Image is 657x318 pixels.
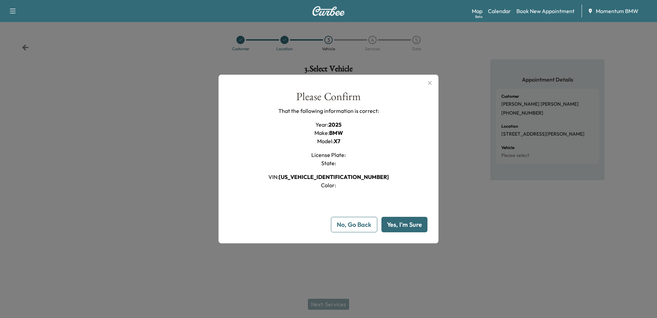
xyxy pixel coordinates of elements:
h1: Year : [315,120,342,129]
span: 2025 [328,121,342,128]
h1: Model : [317,137,340,145]
button: Yes, I'm Sure [381,217,427,232]
a: Book New Appointment [516,7,575,15]
p: That the following information is correct: [278,107,379,115]
button: No, Go Back [331,217,377,232]
h1: State : [321,159,336,167]
h1: Make : [314,129,343,137]
span: Momentum BMW [596,7,638,15]
span: [US_VEHICLE_IDENTIFICATION_NUMBER] [279,173,389,180]
a: Calendar [488,7,511,15]
span: X7 [334,138,340,145]
div: Please Confirm [296,91,361,107]
img: Curbee Logo [312,6,345,16]
div: Beta [475,14,482,19]
span: BMW [329,129,343,136]
h1: License Plate : [311,151,346,159]
a: MapBeta [472,7,482,15]
h1: Color : [321,181,336,189]
h1: VIN : [268,173,389,181]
